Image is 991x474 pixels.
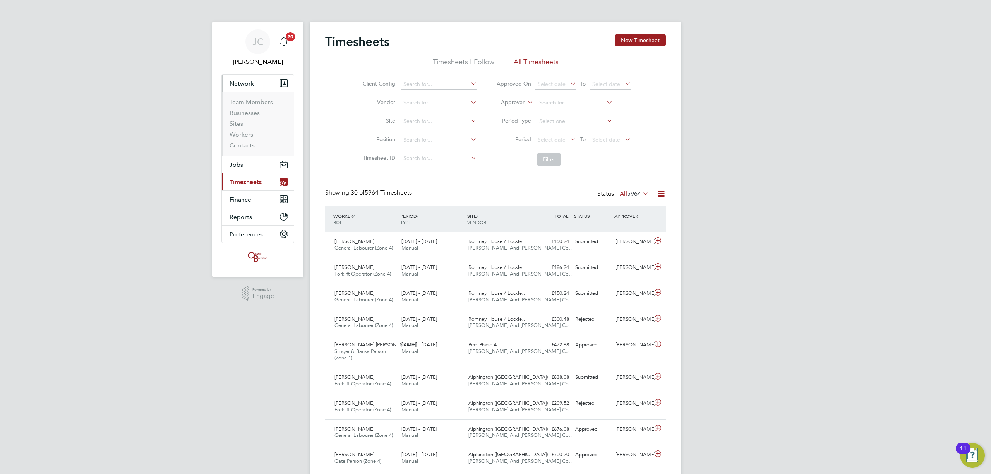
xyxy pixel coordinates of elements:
input: Search for... [537,98,613,108]
label: Vendor [360,99,395,106]
label: Approved On [496,80,531,87]
a: JC[PERSON_NAME] [221,29,294,67]
span: Select date [592,136,620,143]
div: Submitted [572,371,612,384]
span: [PERSON_NAME] [334,238,374,245]
input: Select one [537,116,613,127]
span: [DATE] - [DATE] [401,400,437,406]
span: Manual [401,458,418,464]
span: Reports [230,213,252,221]
span: Manual [401,322,418,329]
span: General Labourer (Zone 4) [334,432,393,438]
div: [PERSON_NAME] [612,287,653,300]
span: [PERSON_NAME] [PERSON_NAME] [334,341,416,348]
button: Jobs [222,156,294,173]
span: Finance [230,196,251,203]
a: Workers [230,131,253,138]
span: [PERSON_NAME] And [PERSON_NAME] Co… [468,322,574,329]
div: WORKER [331,209,398,229]
span: Forklift Operator (Zone 4) [334,270,391,277]
span: To [578,134,588,144]
span: Select date [592,80,620,87]
div: [PERSON_NAME] [612,313,653,326]
span: Engage [252,293,274,299]
div: Approved [572,423,612,436]
span: Network [230,80,254,87]
span: JC [252,37,264,47]
span: Select date [538,136,566,143]
span: [PERSON_NAME] [334,400,374,406]
div: Approved [572,339,612,351]
li: All Timesheets [514,57,559,71]
span: TOTAL [554,213,568,219]
span: ROLE [333,219,345,225]
div: Status [597,189,650,200]
input: Search for... [401,116,477,127]
button: New Timesheet [615,34,666,46]
span: [PERSON_NAME] And [PERSON_NAME] Co… [468,380,574,387]
span: Romney House / Lockle… [468,238,527,245]
label: Position [360,136,395,143]
span: Timesheets [230,178,262,186]
span: [PERSON_NAME] [334,374,374,380]
span: 5964 [627,190,641,198]
span: [PERSON_NAME] [334,426,374,432]
span: VENDOR [467,219,486,225]
div: SITE [465,209,532,229]
span: Alphington ([GEOGRAPHIC_DATA]) [468,400,548,406]
div: Submitted [572,235,612,248]
span: Alphington ([GEOGRAPHIC_DATA]) [468,426,548,432]
a: Businesses [230,109,260,116]
span: Romney House / Lockle… [468,290,527,296]
label: Client Config [360,80,395,87]
div: Approved [572,448,612,461]
span: Peel Phase 4 [468,341,497,348]
input: Search for... [401,135,477,145]
div: [PERSON_NAME] [612,448,653,461]
div: £186.24 [532,261,572,274]
div: Showing [325,189,413,197]
span: Forklift Operator (Zone 4) [334,380,391,387]
button: Finance [222,191,294,208]
span: [DATE] - [DATE] [401,238,437,245]
div: PERIOD [398,209,465,229]
label: Period [496,136,531,143]
span: Romney House / Lockle… [468,316,527,322]
span: [PERSON_NAME] And [PERSON_NAME] Co… [468,348,574,354]
span: Jobs [230,161,243,168]
div: £209.52 [532,397,572,410]
button: Open Resource Center, 11 new notifications [960,443,985,468]
input: Search for... [401,98,477,108]
label: Period Type [496,117,531,124]
span: Romney House / Lockle… [468,264,527,270]
span: [DATE] - [DATE] [401,374,437,380]
span: Alphington ([GEOGRAPHIC_DATA]) [468,451,548,458]
span: Gate Person (Zone 4) [334,458,381,464]
span: [DATE] - [DATE] [401,451,437,458]
span: [PERSON_NAME] And [PERSON_NAME] Co… [468,406,574,413]
button: Reports [222,208,294,225]
span: Alphington ([GEOGRAPHIC_DATA]) [468,374,548,380]
span: Manual [401,296,418,303]
span: [PERSON_NAME] And [PERSON_NAME] Co… [468,296,574,303]
span: 20 [286,32,295,41]
div: Network [222,92,294,156]
a: Go to home page [221,251,294,263]
span: / [417,213,418,219]
span: / [353,213,355,219]
span: Forklift Operator (Zone 4) [334,406,391,413]
div: [PERSON_NAME] [612,423,653,436]
button: Filter [537,153,561,166]
div: [PERSON_NAME] [612,261,653,274]
div: [PERSON_NAME] [612,235,653,248]
div: £838.08 [532,371,572,384]
span: Manual [401,245,418,251]
h2: Timesheets [325,34,389,50]
span: James Crawley [221,57,294,67]
a: Contacts [230,142,255,149]
div: £676.08 [532,423,572,436]
label: All [620,190,649,198]
label: Site [360,117,395,124]
span: [DATE] - [DATE] [401,316,437,322]
div: Rejected [572,397,612,410]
